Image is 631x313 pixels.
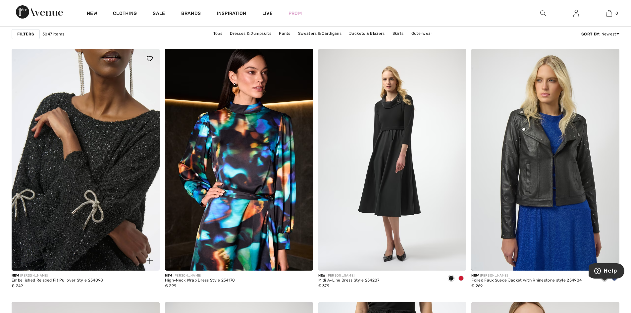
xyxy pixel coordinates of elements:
img: My Bag [606,9,612,17]
div: High-Neck Wrap Dress Style 254170 [165,278,235,283]
img: search the website [540,9,546,17]
span: € 379 [318,284,330,288]
a: Tops [210,29,226,38]
a: Pants [276,29,294,38]
span: 0 [615,10,618,16]
div: Black [446,273,456,284]
div: [PERSON_NAME] [471,273,582,278]
span: € 249 [12,284,23,288]
a: Dresses & Jumpsuits [227,29,275,38]
div: [PERSON_NAME] [318,273,380,278]
span: New [318,274,326,278]
a: Brands [181,11,201,18]
a: Skirts [389,29,407,38]
a: Live [262,10,273,17]
a: Embellished Relaxed Fit Pullover Style 254098. Black [12,49,160,271]
div: Foiled Faux Suede Jacket with Rhinestone style 254904 [471,278,582,283]
img: Foiled Faux Suede Jacket with Rhinestone style 254904. Black [471,49,619,271]
div: Embellished Relaxed Fit Pullover Style 254098 [12,278,103,283]
img: My Info [573,9,579,17]
a: Outerwear [408,29,436,38]
div: Midi A-Line Dress Style 254207 [318,278,380,283]
a: 0 [593,9,625,17]
a: Prom [289,10,302,17]
span: New [165,274,172,278]
a: New [87,11,97,18]
a: Sale [153,11,165,18]
iframe: Opens a widget where you can find more information [589,263,624,280]
span: New [471,274,479,278]
img: Midi A-Line Dress Style 254207. Black [318,49,466,271]
span: € 299 [165,284,177,288]
div: [PERSON_NAME] [165,273,235,278]
img: High-Neck Wrap Dress Style 254170. Black/Multi [165,49,313,271]
a: Jackets & Blazers [346,29,388,38]
div: Deep cherry [456,273,466,284]
span: € 269 [471,284,483,288]
div: : Newest [581,31,619,37]
strong: Filters [17,31,34,37]
span: New [12,274,19,278]
a: Sign In [568,9,584,18]
strong: Sort By [581,32,599,36]
a: Clothing [113,11,137,18]
span: Inspiration [217,11,246,18]
img: plus_v2.svg [147,258,153,264]
div: [PERSON_NAME] [12,273,103,278]
img: heart_black_full.svg [147,56,153,61]
a: Sweaters & Cardigans [295,29,345,38]
img: 1ère Avenue [16,5,63,19]
span: 3047 items [42,31,64,37]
